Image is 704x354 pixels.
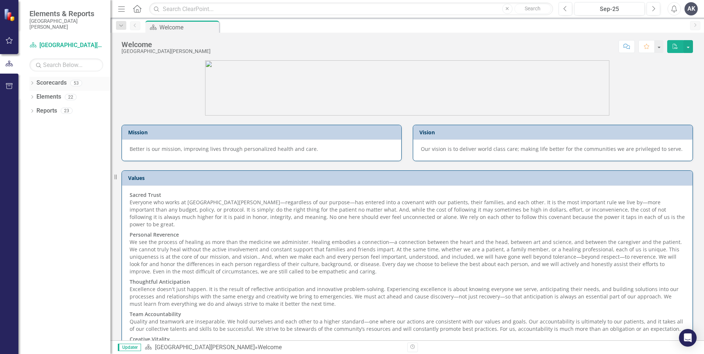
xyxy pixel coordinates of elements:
[70,80,82,86] div: 53
[36,93,61,101] a: Elements
[130,278,190,285] strong: Thoughtful Anticipation
[514,4,551,14] button: Search
[149,3,553,15] input: Search ClearPoint...
[130,309,685,334] p: Quality and teamwork are inseparable. We hold ourselves and each other to a higher standard—one w...
[130,336,170,343] strong: Creative Vitality
[145,343,402,352] div: »
[130,230,685,277] p: We see the process of healing as more than the medicine we administer. Healing embodies a connect...
[4,8,17,21] img: ClearPoint Strategy
[128,130,398,135] h3: Mission
[574,2,645,15] button: Sep-25
[29,59,103,71] input: Search Below...
[130,145,394,153] p: Better is our mission, improving lives through personalized health and care.
[130,191,161,198] strong: Sacred Trust
[130,231,179,238] strong: Personal Reverence
[155,344,255,351] a: [GEOGRAPHIC_DATA][PERSON_NAME]
[130,191,685,230] p: Everyone who works at [GEOGRAPHIC_DATA][PERSON_NAME]—regardless of our purpose—has entered into a...
[118,344,141,351] span: Updater
[258,344,282,351] div: Welcome
[577,5,642,14] div: Sep-25
[205,60,609,116] img: SJRMC%20new%20logo%203.jpg
[29,41,103,50] a: [GEOGRAPHIC_DATA][PERSON_NAME]
[29,9,103,18] span: Elements & Reports
[159,23,217,32] div: Welcome
[36,79,67,87] a: Scorecards
[130,277,685,309] p: Excellence doesn't just happen. It is the result of reflective anticipation and innovative proble...
[29,18,103,30] small: [GEOGRAPHIC_DATA][PERSON_NAME]
[130,311,181,318] strong: Team Accountability
[128,175,689,181] h3: Values
[61,108,73,114] div: 23
[679,329,697,347] div: Open Intercom Messenger
[65,94,77,100] div: 22
[122,40,211,49] div: Welcome
[419,130,689,135] h3: Vision
[684,2,698,15] button: AK
[421,145,685,153] p: Our vision is to deliver world class care; making life better for the communities we are privileg...
[525,6,541,11] span: Search
[36,107,57,115] a: Reports
[122,49,211,54] div: [GEOGRAPHIC_DATA][PERSON_NAME]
